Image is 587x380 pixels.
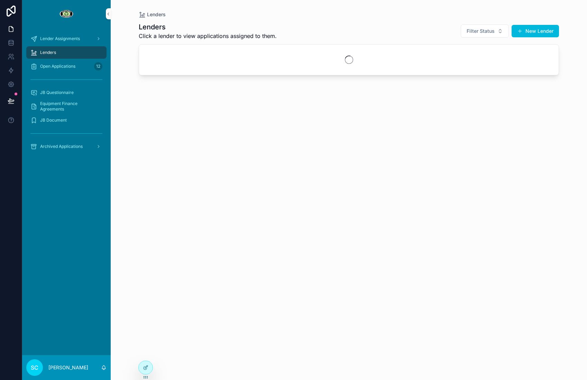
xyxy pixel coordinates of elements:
img: App logo [59,8,73,19]
span: Lender Assignments [40,36,80,41]
p: [PERSON_NAME] [48,364,88,371]
span: Click a lender to view applications assigned to them. [139,32,277,40]
div: 12 [94,62,102,70]
button: New Lender [512,25,559,37]
span: SC [31,363,38,372]
a: Lenders [139,11,166,18]
span: Equipment Finance Agreements [40,101,100,112]
a: Archived Applications [26,140,107,153]
a: Open Applications12 [26,60,107,73]
span: Lenders [147,11,166,18]
span: Archived Applications [40,144,83,149]
span: Lenders [40,50,56,55]
h1: Lenders [139,22,277,32]
a: JB Document [26,114,107,126]
a: Equipment Finance Agreements [26,100,107,113]
a: JB Questionnaire [26,86,107,99]
span: Filter Status [467,28,495,35]
a: Lenders [26,46,107,59]
div: scrollable content [22,28,111,162]
span: JB Document [40,117,67,123]
button: Select Button [461,25,509,38]
span: Open Applications [40,64,75,69]
a: Lender Assignments [26,32,107,45]
span: JB Questionnaire [40,90,74,95]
